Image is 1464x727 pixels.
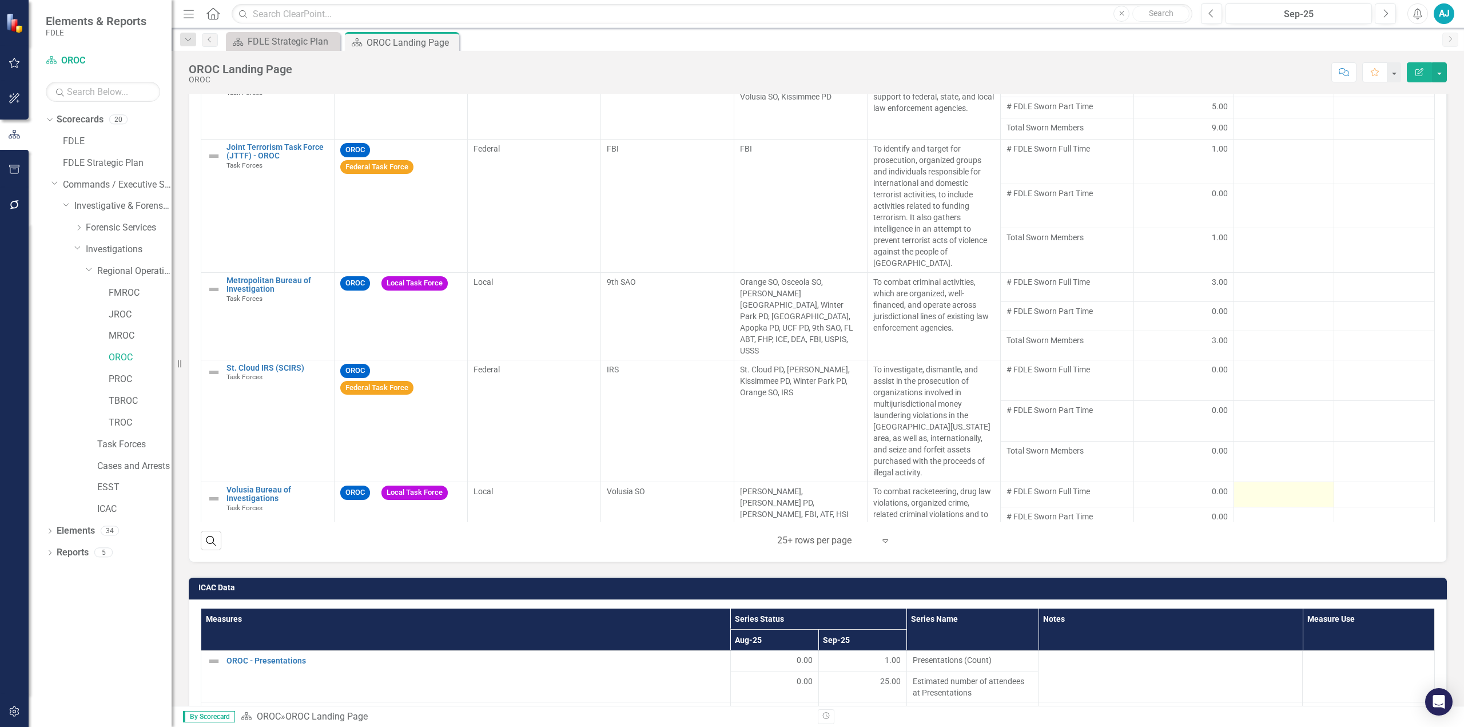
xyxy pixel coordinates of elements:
[207,149,221,163] img: Not Defined
[913,676,1032,698] span: Estimated number of attendees at Presentations
[340,486,370,500] span: OROC
[873,277,989,332] span: To combat criminal activities, which are organized, well-financed, and operate across jurisdictio...
[1212,364,1228,375] span: 0.00
[906,702,1038,723] td: Double-Click to Edit
[797,676,813,687] span: 0.00
[226,295,262,303] span: Task Forces
[340,364,370,378] span: OROC
[1212,122,1228,133] span: 9.00
[109,351,172,364] a: OROC
[1234,507,1334,533] td: Double-Click to Edit
[97,265,172,278] a: Regional Operations Centers
[1006,335,1128,346] span: Total Sworn Members
[63,178,172,192] a: Commands / Executive Support Branch
[740,487,849,519] span: [PERSON_NAME], [PERSON_NAME] PD, [PERSON_NAME], FBI, ATF, HSI
[109,395,172,408] a: TBROC
[1006,486,1128,497] span: # FDLE Sworn Full Time
[1006,188,1128,199] span: # FDLE Sworn Part Time
[1212,404,1228,416] span: 0.00
[740,144,752,153] span: FBI
[381,276,448,291] span: Local Task Force
[1133,400,1234,441] td: Double-Click to Edit
[1006,143,1128,154] span: # FDLE Sworn Full Time
[913,654,1032,666] span: Presentations (Count)
[207,492,221,506] img: Not Defined
[94,548,113,558] div: 5
[97,438,172,451] a: Task Forces
[109,308,172,321] a: JROC
[1226,3,1372,24] button: Sep-25
[1006,511,1128,522] span: # FDLE Sworn Part Time
[74,200,172,213] a: Investigative & Forensic Services Command
[1212,143,1228,154] span: 1.00
[1006,305,1128,317] span: # FDLE Sworn Part Time
[340,143,370,157] span: OROC
[63,157,172,170] a: FDLE Strategic Plan
[1234,360,1334,400] td: Double-Click to Edit
[1234,97,1334,118] td: Double-Click to Edit
[1133,482,1234,507] td: Double-Click to Edit
[1212,511,1228,522] span: 0.00
[1334,360,1435,400] td: Double-Click to Edit
[97,460,172,473] a: Cases and Arrests
[740,81,856,101] span: Orange SO, [PERSON_NAME] SO, Volusia SO, Kissimmee PD
[1006,445,1128,456] span: Total Sworn Members
[226,373,262,381] span: Task Forces
[1234,301,1334,331] td: Double-Click to Edit
[885,654,901,666] span: 1.00
[873,365,990,477] span: To investigate, dismantle, and assist in the prosecution of organizations involved in multijurisd...
[1234,272,1334,301] td: Double-Click to Edit
[226,161,262,169] span: Task Forces
[1434,3,1454,24] button: AJ
[1006,232,1128,243] span: Total Sworn Members
[906,650,1038,672] td: Double-Click to Edit
[607,487,645,496] span: Volusia SO
[818,672,906,702] td: Double-Click to Edit
[1212,486,1228,497] span: 0.00
[873,144,987,268] span: To identify and target for prosecution, organized groups and individuals responsible for internat...
[189,76,292,84] div: OROC
[730,672,818,702] td: Double-Click to Edit
[232,4,1192,24] input: Search ClearPoint...
[1234,400,1334,441] td: Double-Click to Edit
[63,135,172,148] a: FDLE
[474,144,500,153] span: Federal
[873,81,994,113] span: Provides electronic surveillance support to federal, state, and local law enforcement agencies.
[57,525,95,538] a: Elements
[1212,188,1228,199] span: 0.00
[109,416,172,430] a: TROC
[730,650,818,672] td: Double-Click to Edit
[1133,184,1234,228] td: Double-Click to Edit
[1133,360,1234,400] td: Double-Click to Edit
[46,82,160,102] input: Search Below...
[1334,482,1435,507] td: Double-Click to Edit
[1149,9,1173,18] span: Search
[740,365,850,397] span: St. Cloud PD, [PERSON_NAME], Kissimmee PD, Winter Park PD, Orange SO, IRS
[248,34,337,49] div: FDLE Strategic Plan
[226,486,328,503] a: Volusia Bureau of Investigations
[109,115,128,125] div: 20
[1133,301,1234,331] td: Double-Click to Edit
[1425,688,1453,716] div: Open Intercom Messenger
[1334,97,1435,118] td: Double-Click to Edit
[1212,335,1228,346] span: 3.00
[226,657,725,665] a: OROC - Presentations
[101,526,119,536] div: 34
[1234,139,1334,184] td: Double-Click to Edit
[97,481,172,494] a: ESST
[201,272,335,360] td: Double-Click to Edit Right Click for Context Menu
[906,672,1038,702] td: Double-Click to Edit
[189,63,292,76] div: OROC Landing Page
[340,381,413,395] span: Federal Task Force
[207,283,221,296] img: Not Defined
[474,365,500,374] span: Federal
[474,277,493,287] span: Local
[57,546,89,559] a: Reports
[226,276,328,294] a: Metropolitan Bureau of Investigation
[226,364,328,372] a: St. Cloud IRS (SCIRS)
[607,277,636,287] span: 9th SAO
[873,487,991,553] span: To combat racketeering, drug law violations, organized crime, related criminal violations and to ...
[818,702,906,723] td: Double-Click to Edit
[880,676,901,687] span: 25.00
[285,711,368,722] div: OROC Landing Page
